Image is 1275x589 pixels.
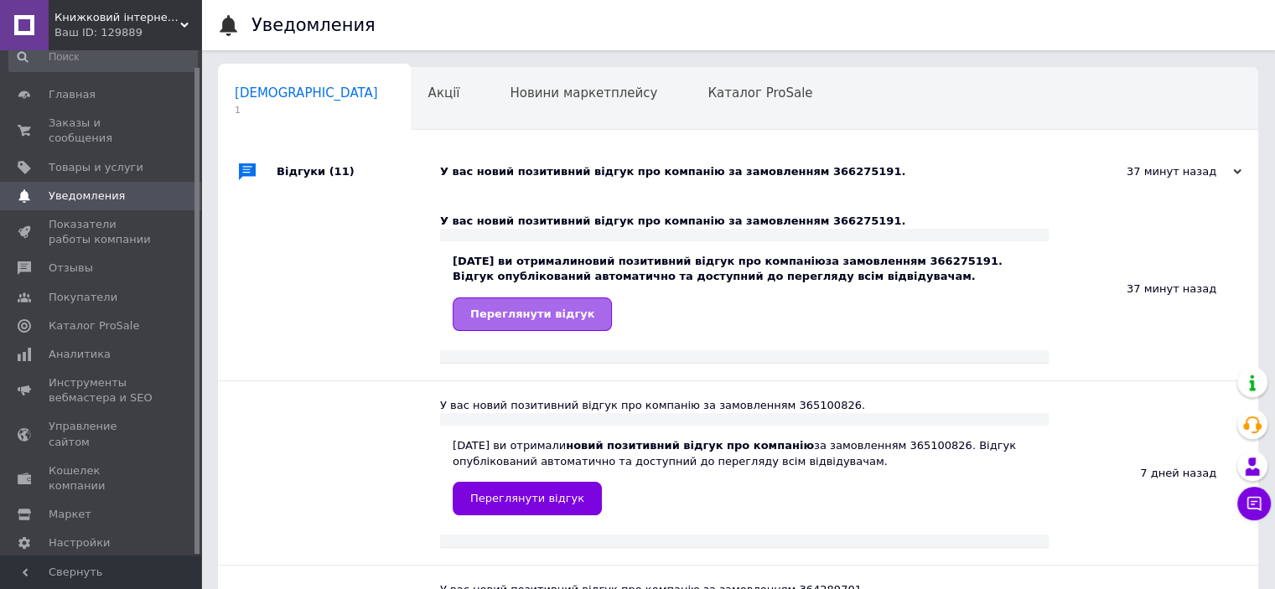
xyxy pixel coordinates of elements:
[470,492,584,504] span: Переглянути відгук
[49,217,155,247] span: Показатели работы компании
[49,290,117,305] span: Покупатели
[49,160,143,175] span: Товары и услуги
[453,254,1036,330] div: [DATE] ви отримали за замовленням 366275191. Відгук опублікований автоматично та доступний до пер...
[235,104,378,116] span: 1
[49,507,91,522] span: Маркет
[470,307,594,320] span: Переглянути відгук
[49,318,139,333] span: Каталог ProSale
[49,535,110,550] span: Настройки
[49,87,96,102] span: Главная
[54,25,201,40] div: Ваш ID: 129889
[440,164,1074,179] div: У вас новий позитивний відгук про компанію за замовленням 366275191.
[49,261,93,276] span: Отзывы
[453,438,1036,514] div: [DATE] ви отримали за замовленням 365100826. Відгук опублікований автоматично та доступний до пер...
[440,214,1049,229] div: У вас новий позитивний відгук про компанію за замовленням 366275191.
[707,85,812,101] span: Каталог ProSale
[510,85,657,101] span: Новини маркетплейсу
[1074,164,1241,179] div: 37 минут назад
[1237,487,1271,520] button: Чат с покупателем
[1049,381,1258,565] div: 7 дней назад
[566,439,814,452] b: новий позитивний відгук про компанію
[8,42,198,72] input: Поиск
[49,116,155,146] span: Заказы и сообщения
[235,85,378,101] span: [DEMOGRAPHIC_DATA]
[49,189,125,204] span: Уведомления
[1049,197,1258,380] div: 37 минут назад
[54,10,180,25] span: Книжковий інтернет-магазин ProfiBooks
[251,15,376,35] h1: Уведомления
[49,375,155,406] span: Инструменты вебмастера и SEO
[453,297,612,331] a: Переглянути відгук
[440,398,1049,413] div: У вас новий позитивний відгук про компанію за замовленням 365100826.
[453,482,602,515] a: Переглянути відгук
[428,85,460,101] span: Акції
[49,463,155,493] span: Кошелек компании
[277,147,440,197] div: Відгуки
[329,165,355,178] span: (11)
[49,347,111,362] span: Аналитика
[49,419,155,449] span: Управление сайтом
[578,255,826,267] b: новий позитивний відгук про компанію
